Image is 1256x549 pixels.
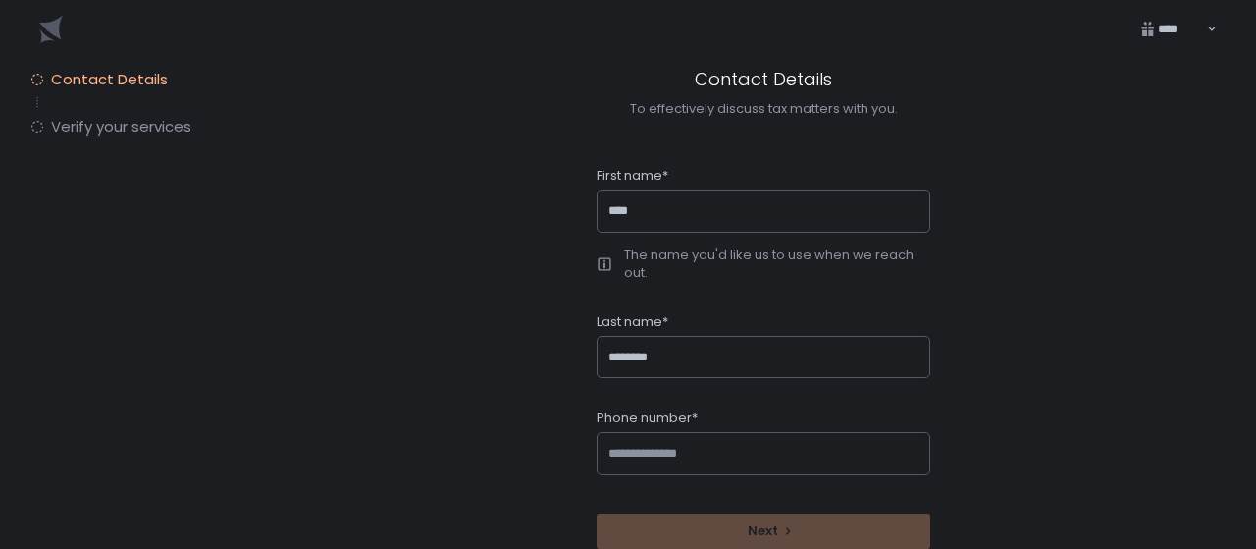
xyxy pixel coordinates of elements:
[597,410,698,427] span: Phone number*
[597,167,668,185] span: First name*
[51,70,168,89] span: Contact Details
[51,117,191,137] span: Verify your services
[597,313,668,331] span: Last name*
[624,247,930,282] div: The name you'd like us to use when we reach out.
[630,100,898,118] div: To effectively discuss tax matters with you.
[687,58,840,100] h1: Contact Details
